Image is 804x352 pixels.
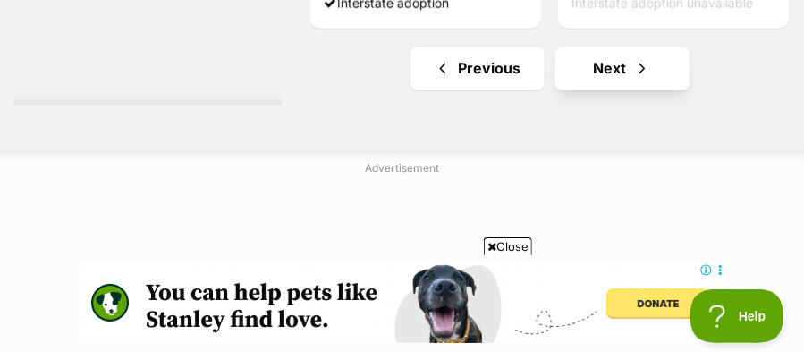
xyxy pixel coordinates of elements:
iframe: Help Scout Beacon - Open [690,289,786,343]
a: Previous page [410,47,545,90]
span: Close [484,237,532,255]
iframe: Advertisement [77,262,728,343]
nav: Pagination [309,47,791,90]
a: Next page [555,47,690,90]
